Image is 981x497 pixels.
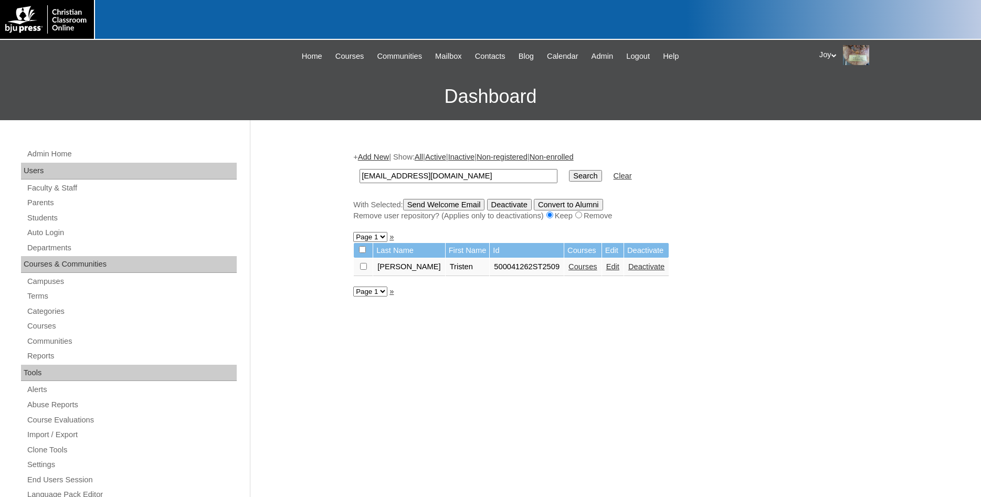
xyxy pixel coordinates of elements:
[626,50,650,62] span: Logout
[26,458,237,471] a: Settings
[26,335,237,348] a: Communities
[415,153,423,161] a: All
[26,241,237,255] a: Departments
[372,50,428,62] a: Communities
[490,243,564,258] td: Id
[5,73,976,120] h3: Dashboard
[297,50,328,62] a: Home
[26,398,237,411] a: Abuse Reports
[360,169,557,183] input: Search
[21,163,237,179] div: Users
[389,232,394,241] a: »
[26,226,237,239] a: Auto Login
[21,256,237,273] div: Courses & Communities
[26,196,237,209] a: Parents
[377,50,423,62] span: Communities
[26,414,237,427] a: Course Evaluations
[658,50,684,62] a: Help
[592,50,614,62] span: Admin
[470,50,511,62] a: Contacts
[26,290,237,303] a: Terms
[353,210,873,221] div: Remove user repository? (Applies only to deactivations) Keep Remove
[530,153,574,161] a: Non-enrolled
[614,172,632,180] a: Clear
[477,153,528,161] a: Non-registered
[430,50,467,62] a: Mailbox
[358,153,389,161] a: Add New
[487,199,532,210] input: Deactivate
[353,152,873,221] div: + | Show: | | | |
[547,50,578,62] span: Calendar
[26,443,237,457] a: Clone Tools
[446,258,490,276] td: Tristen
[26,428,237,441] a: Import / Export
[663,50,679,62] span: Help
[448,153,475,161] a: Inactive
[621,50,655,62] a: Logout
[26,275,237,288] a: Campuses
[330,50,370,62] a: Courses
[403,199,485,210] input: Send Welcome Email
[606,262,619,271] a: Edit
[569,170,602,182] input: Search
[5,5,89,34] img: logo-white.png
[475,50,505,62] span: Contacts
[26,305,237,318] a: Categories
[26,383,237,396] a: Alerts
[843,45,869,65] img: Joy Dantz
[373,258,445,276] td: [PERSON_NAME]
[602,243,624,258] td: Edit
[490,258,564,276] td: 500041262ST2509
[519,50,534,62] span: Blog
[353,199,873,221] div: With Selected:
[624,243,669,258] td: Deactivate
[302,50,322,62] span: Home
[819,45,971,65] div: Joy
[26,320,237,333] a: Courses
[534,199,603,210] input: Convert to Alumni
[628,262,664,271] a: Deactivate
[26,182,237,195] a: Faculty & Staff
[26,350,237,363] a: Reports
[564,243,602,258] td: Courses
[389,287,394,295] a: »
[513,50,539,62] a: Blog
[26,147,237,161] a: Admin Home
[425,153,446,161] a: Active
[21,365,237,382] div: Tools
[26,212,237,225] a: Students
[586,50,619,62] a: Admin
[435,50,462,62] span: Mailbox
[373,243,445,258] td: Last Name
[26,473,237,487] a: End Users Session
[568,262,597,271] a: Courses
[542,50,583,62] a: Calendar
[446,243,490,258] td: First Name
[335,50,364,62] span: Courses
